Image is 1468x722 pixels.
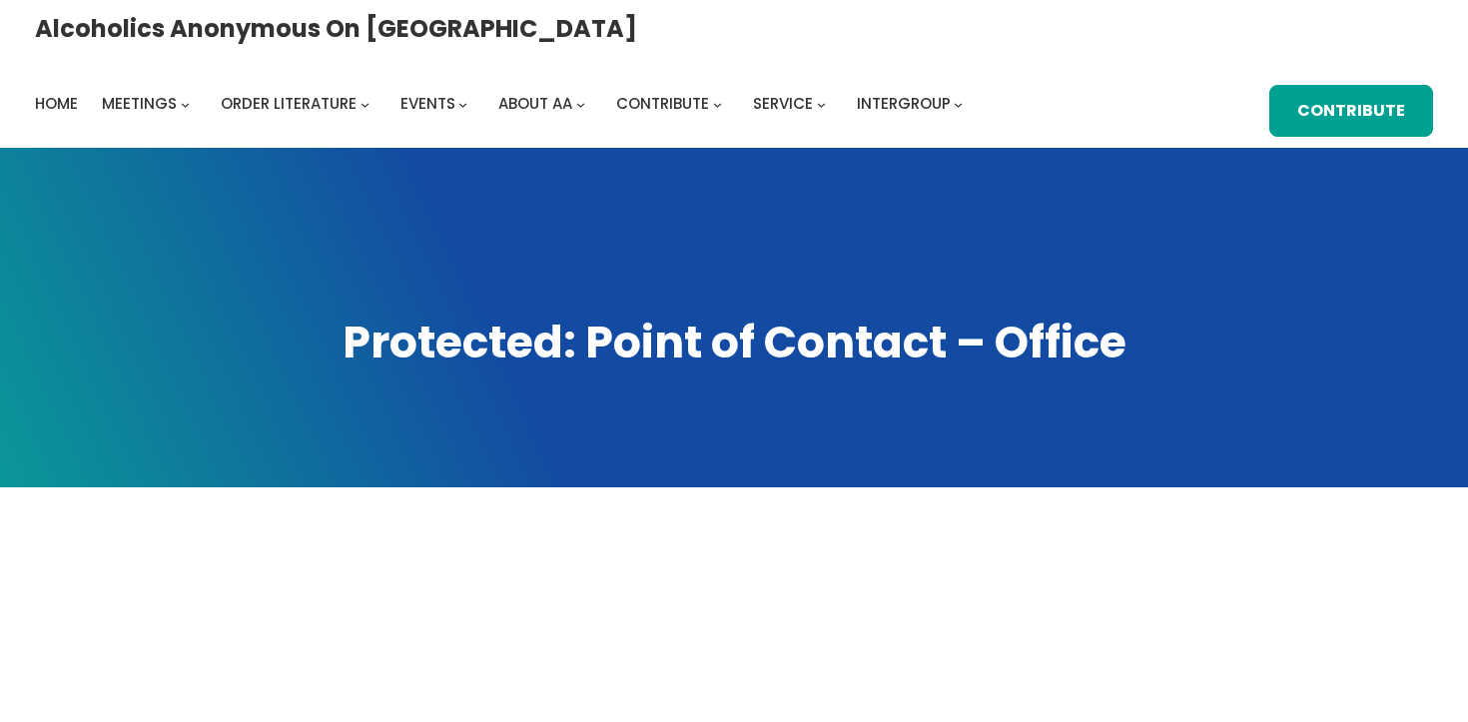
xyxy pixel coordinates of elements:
span: Events [400,93,455,114]
span: Home [35,93,78,114]
a: Events [400,90,455,118]
a: Contribute [1269,85,1433,137]
button: Service submenu [817,99,826,108]
span: Service [753,93,813,114]
span: Contribute [616,93,709,114]
button: Contribute submenu [713,99,722,108]
span: Intergroup [857,93,951,114]
a: Alcoholics Anonymous on [GEOGRAPHIC_DATA] [35,7,637,50]
a: Home [35,90,78,118]
a: Meetings [102,90,177,118]
a: Intergroup [857,90,951,118]
button: Intergroup submenu [954,99,963,108]
button: Events submenu [458,99,467,108]
h1: Protected: Point of Contact – Office [35,313,1433,372]
a: Contribute [616,90,709,118]
span: Order Literature [221,93,357,114]
button: About AA submenu [576,99,585,108]
a: Service [753,90,813,118]
span: Meetings [102,93,177,114]
button: Meetings submenu [181,99,190,108]
a: About AA [498,90,572,118]
nav: Intergroup [35,90,970,118]
button: Order Literature submenu [361,99,369,108]
span: About AA [498,93,572,114]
